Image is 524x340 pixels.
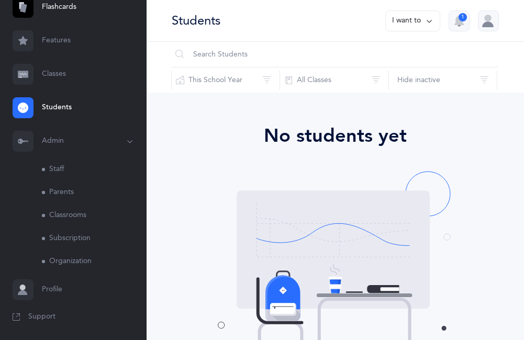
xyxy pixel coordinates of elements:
[42,250,147,273] a: Organization
[42,181,147,204] a: Parents
[42,204,147,227] a: Classrooms
[171,42,498,67] input: Search Students
[171,67,280,93] button: This School Year
[459,13,467,21] div: 1
[449,10,470,31] button: 1
[472,288,511,327] iframe: Drift Widget Chat Controller
[28,312,55,322] span: Support
[280,67,388,93] button: All Classes
[42,158,147,181] a: Staff
[176,122,495,150] div: No students yet
[172,12,220,29] div: Students
[388,67,497,93] button: Hide inactive
[42,227,147,250] a: Subscription
[385,10,440,31] button: I want to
